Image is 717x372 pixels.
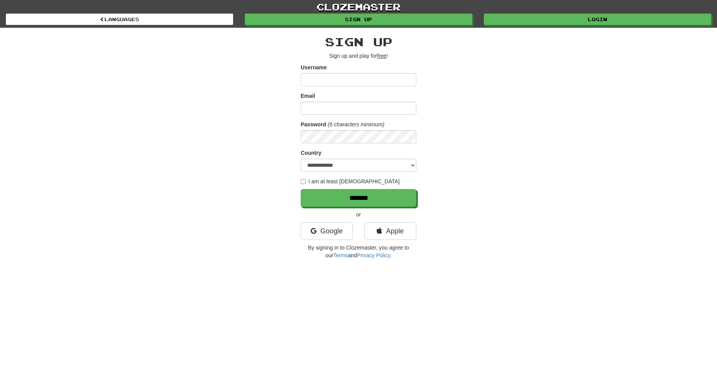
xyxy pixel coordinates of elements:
u: free [377,53,386,59]
p: Sign up and play for ! [301,52,416,60]
em: (6 characters minimum) [328,121,384,127]
a: Apple [364,222,416,240]
label: Username [301,64,327,71]
p: or [301,211,416,218]
label: I am at least [DEMOGRAPHIC_DATA] [301,178,400,185]
a: Google [301,222,353,240]
label: Password [301,121,326,128]
a: Terms [333,252,348,258]
a: Login [484,13,711,25]
a: Privacy Policy [357,252,390,258]
label: Country [301,149,321,157]
input: I am at least [DEMOGRAPHIC_DATA] [301,179,306,184]
a: Sign up [245,13,472,25]
label: Email [301,92,315,100]
a: Languages [6,13,233,25]
h2: Sign up [301,35,416,48]
p: By signing in to Clozemaster, you agree to our and . [301,244,416,259]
